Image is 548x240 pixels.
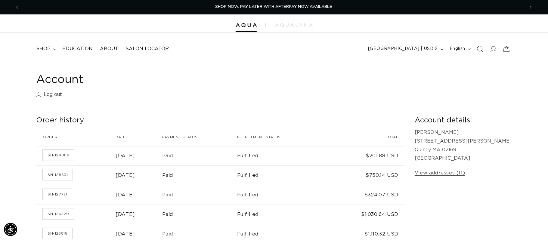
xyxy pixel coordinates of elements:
a: About [96,42,122,56]
button: Previous announcement [11,2,24,13]
th: Date [116,128,162,146]
a: View addresses (11) [415,169,465,177]
a: Education [59,42,96,56]
td: Fulfilled [237,165,327,185]
h2: Account details [415,116,512,125]
td: $324.07 USD [327,185,405,205]
a: Order number SH-126520 [43,208,74,219]
span: About [100,46,118,52]
span: Salon Locator [125,46,169,52]
a: Log out [36,90,62,99]
td: Paid [162,185,237,205]
button: English [446,43,473,55]
span: SHOP NOW. PAY LATER WITH AFTERPAY NOW AVAILABLE [215,5,332,9]
span: English [450,46,465,52]
th: Payment status [162,128,237,146]
div: Accessibility Menu [4,223,17,236]
td: $201.88 USD [327,146,405,166]
h2: Order history [36,116,405,125]
h1: Account [36,72,512,87]
a: Order number SH-125818 [43,228,72,239]
time: [DATE] [116,232,135,236]
td: Paid [162,146,237,166]
td: Fulfilled [237,185,327,205]
summary: Search [473,42,487,56]
td: Paid [162,205,237,224]
a: Order number SH-128631 [43,169,73,180]
th: Fulfillment status [237,128,327,146]
img: aqualyna.com [275,23,313,27]
p: [PERSON_NAME] [STREET_ADDRESS][PERSON_NAME] Quincy MA 02169 [GEOGRAPHIC_DATA] [415,128,512,163]
img: Aqua Hair Extensions [236,23,257,27]
td: $750.14 USD [327,165,405,185]
span: shop [36,46,51,52]
a: Salon Locator [122,42,172,56]
a: Order number SH-127731 [43,189,72,200]
span: Education [62,46,93,52]
summary: shop [33,42,59,56]
time: [DATE] [116,173,135,178]
td: Fulfilled [237,146,327,166]
time: [DATE] [116,192,135,197]
span: [GEOGRAPHIC_DATA] | USD $ [368,46,438,52]
th: Total [327,128,405,146]
time: [DATE] [116,212,135,217]
a: Order number SH-129088 [43,150,74,161]
time: [DATE] [116,153,135,158]
button: [GEOGRAPHIC_DATA] | USD $ [364,43,446,55]
th: Order [36,128,116,146]
button: Next announcement [524,2,537,13]
td: $1,030.64 USD [327,205,405,224]
td: Fulfilled [237,205,327,224]
td: Paid [162,165,237,185]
